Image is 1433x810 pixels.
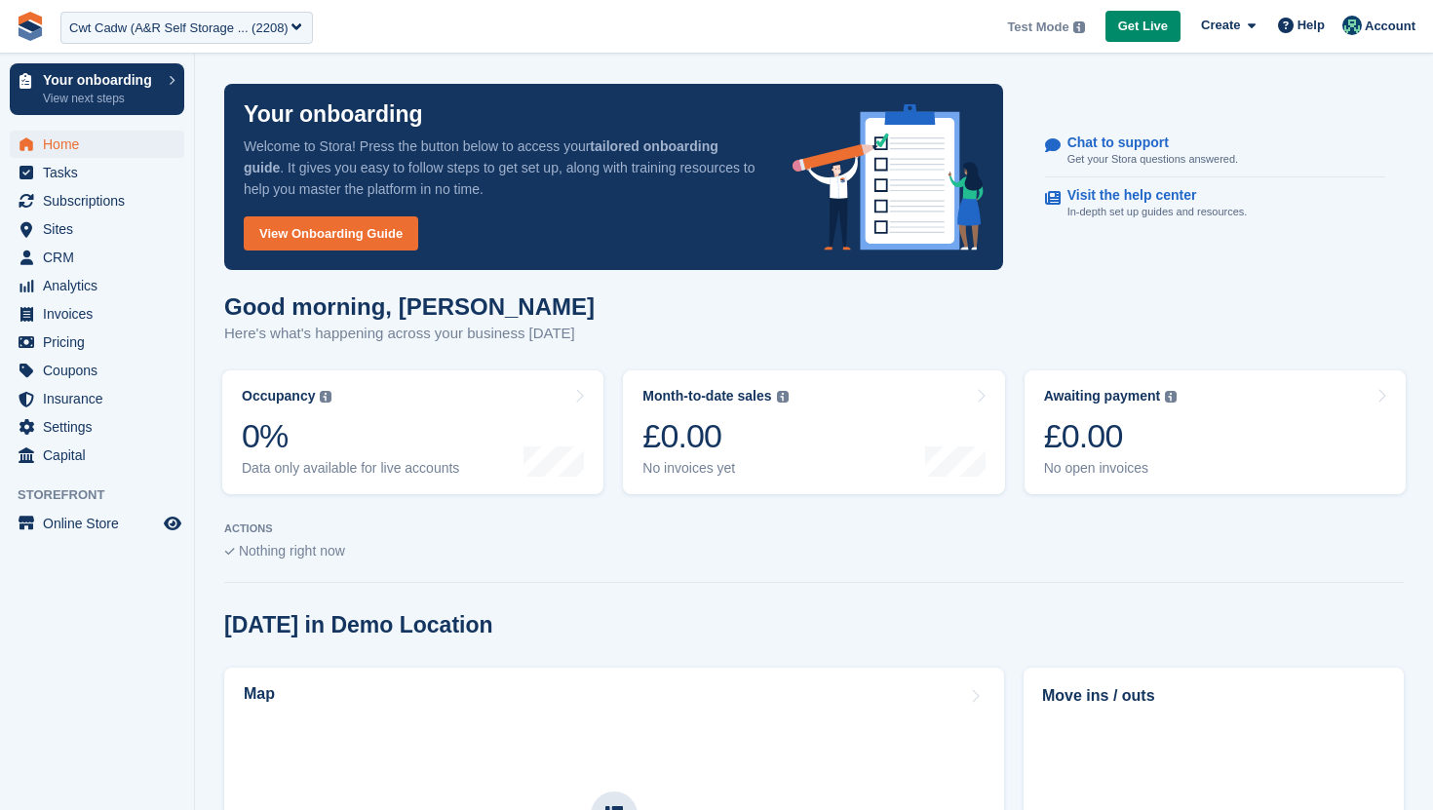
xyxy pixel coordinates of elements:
a: Occupancy 0% Data only available for live accounts [222,370,603,494]
a: menu [10,215,184,243]
span: Create [1201,16,1240,35]
span: Account [1365,17,1415,36]
a: menu [10,442,184,469]
img: icon-info-grey-7440780725fd019a000dd9b08b2336e03edf1995a4989e88bcd33f0948082b44.svg [320,391,331,403]
span: Settings [43,413,160,441]
span: Insurance [43,385,160,412]
h1: Good morning, [PERSON_NAME] [224,293,595,320]
p: Your onboarding [43,73,159,87]
a: menu [10,159,184,186]
a: Chat to support Get your Stora questions answered. [1045,125,1385,178]
p: Here's what's happening across your business [DATE] [224,323,595,345]
a: menu [10,357,184,384]
span: Capital [43,442,160,469]
img: icon-info-grey-7440780725fd019a000dd9b08b2336e03edf1995a4989e88bcd33f0948082b44.svg [777,391,789,403]
img: stora-icon-8386f47178a22dfd0bd8f6a31ec36ba5ce8667c1dd55bd0f319d3a0aa187defe.svg [16,12,45,41]
a: menu [10,413,184,441]
span: Pricing [43,328,160,356]
p: View next steps [43,90,159,107]
span: CRM [43,244,160,271]
div: Cwt Cadw (A&R Self Storage ... (2208) [69,19,289,38]
div: Occupancy [242,388,315,405]
h2: [DATE] in Demo Location [224,612,493,638]
span: Analytics [43,272,160,299]
span: Test Mode [1007,18,1068,37]
img: icon-info-grey-7440780725fd019a000dd9b08b2336e03edf1995a4989e88bcd33f0948082b44.svg [1165,391,1177,403]
img: icon-info-grey-7440780725fd019a000dd9b08b2336e03edf1995a4989e88bcd33f0948082b44.svg [1073,21,1085,33]
a: menu [10,187,184,214]
span: Nothing right now [239,543,345,559]
div: £0.00 [1044,416,1178,456]
span: Storefront [18,485,194,505]
p: Your onboarding [244,103,423,126]
a: View Onboarding Guide [244,216,418,251]
a: menu [10,244,184,271]
span: Coupons [43,357,160,384]
a: Awaiting payment £0.00 No open invoices [1025,370,1406,494]
img: onboarding-info-6c161a55d2c0e0a8cae90662b2fe09162a5109e8cc188191df67fb4f79e88e88.svg [793,104,984,251]
p: Chat to support [1067,135,1222,151]
a: menu [10,385,184,412]
a: menu [10,300,184,328]
p: ACTIONS [224,522,1404,535]
a: Visit the help center In-depth set up guides and resources. [1045,177,1385,230]
span: Tasks [43,159,160,186]
p: Welcome to Stora! Press the button below to access your . It gives you easy to follow steps to ge... [244,135,761,200]
img: Jennifer Ofodile [1342,16,1362,35]
span: Help [1297,16,1325,35]
div: Data only available for live accounts [242,460,459,477]
span: Invoices [43,300,160,328]
span: Sites [43,215,160,243]
span: Online Store [43,510,160,537]
a: menu [10,272,184,299]
span: Subscriptions [43,187,160,214]
h2: Map [244,685,275,703]
p: In-depth set up guides and resources. [1067,204,1248,220]
h2: Move ins / outs [1042,684,1385,708]
p: Get your Stora questions answered. [1067,151,1238,168]
div: No open invoices [1044,460,1178,477]
a: Your onboarding View next steps [10,63,184,115]
a: menu [10,131,184,158]
div: No invoices yet [642,460,788,477]
img: blank_slate_check_icon-ba018cac091ee9be17c0a81a6c232d5eb81de652e7a59be601be346b1b6ddf79.svg [224,548,235,556]
div: Month-to-date sales [642,388,771,405]
a: menu [10,328,184,356]
a: Preview store [161,512,184,535]
span: Home [43,131,160,158]
span: Get Live [1118,17,1168,36]
div: Awaiting payment [1044,388,1161,405]
a: Get Live [1105,11,1181,43]
div: £0.00 [642,416,788,456]
div: 0% [242,416,459,456]
a: Month-to-date sales £0.00 No invoices yet [623,370,1004,494]
p: Visit the help center [1067,187,1232,204]
a: menu [10,510,184,537]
